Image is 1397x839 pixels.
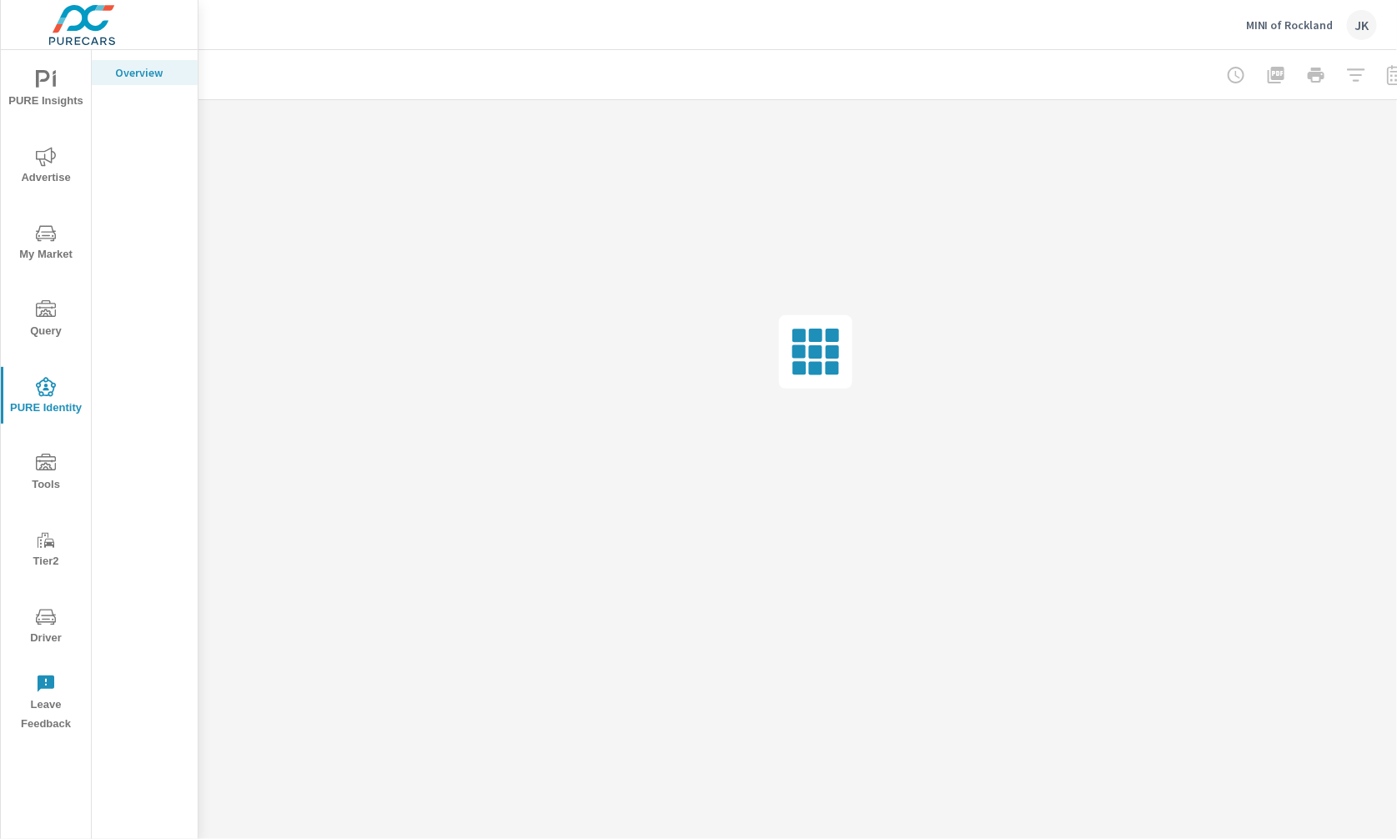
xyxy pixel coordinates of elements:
p: MINI of Rockland [1246,18,1334,33]
div: Overview [92,60,198,85]
span: PURE Identity [6,377,86,418]
span: Tools [6,454,86,495]
span: Advertise [6,147,86,188]
div: JK [1347,10,1377,40]
span: Tier2 [6,530,86,571]
div: nav menu [1,50,91,741]
span: My Market [6,224,86,264]
span: Query [6,300,86,341]
span: Leave Feedback [6,674,86,734]
span: PURE Insights [6,70,86,111]
p: Overview [115,64,184,81]
span: Driver [6,607,86,648]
